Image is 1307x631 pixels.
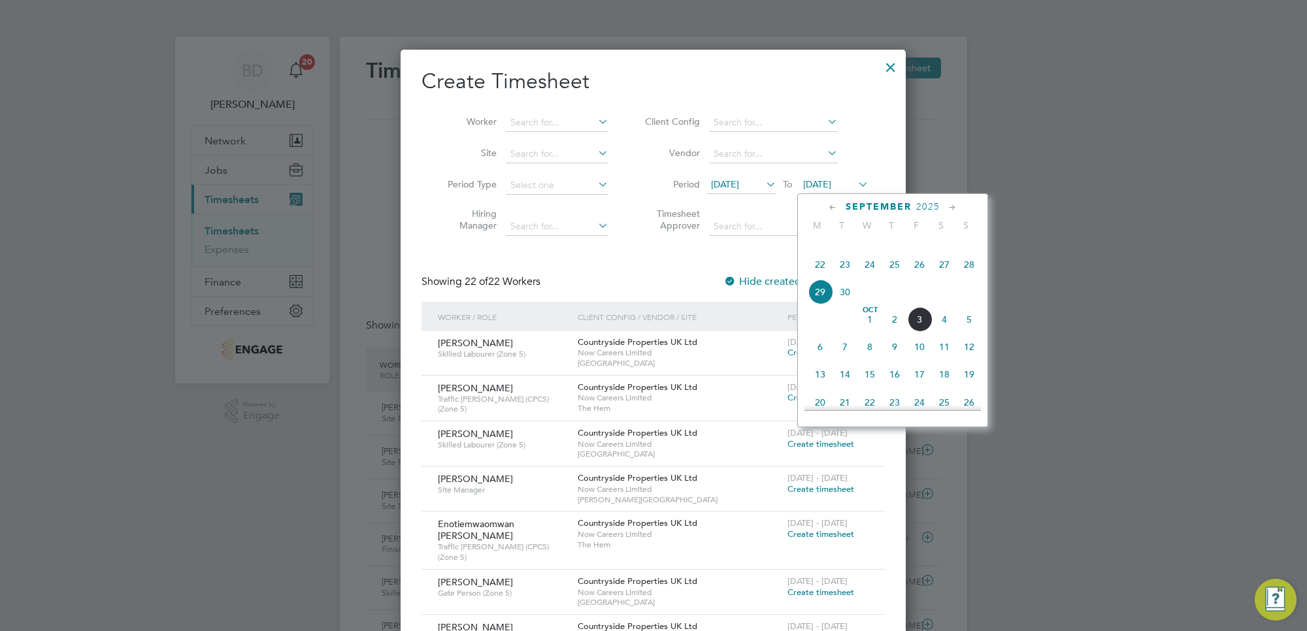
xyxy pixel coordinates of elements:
[932,307,957,332] span: 4
[857,334,882,359] span: 8
[957,252,982,277] span: 28
[465,275,488,288] span: 22 of
[857,252,882,277] span: 24
[932,252,957,277] span: 27
[438,116,497,127] label: Worker
[711,178,739,190] span: [DATE]
[829,219,854,231] span: T
[422,68,885,95] h2: Create Timesheet
[833,280,857,304] span: 30
[574,302,784,332] div: Client Config / Vendor / Site
[916,201,940,212] span: 2025
[803,178,831,190] span: [DATE]
[709,218,838,236] input: Search for...
[929,219,953,231] span: S
[854,219,879,231] span: W
[709,114,838,132] input: Search for...
[907,362,932,387] span: 17
[578,336,697,348] span: Countryside Properties UK Ltd
[641,147,700,159] label: Vendor
[882,307,907,332] span: 2
[438,542,568,562] span: Traffic [PERSON_NAME] (CPCS) (Zone 5)
[1255,579,1297,621] button: Engage Resource Center
[506,176,608,195] input: Select one
[808,390,833,415] span: 20
[438,485,568,495] span: Site Manager
[833,252,857,277] span: 23
[438,147,497,159] label: Site
[882,252,907,277] span: 25
[787,517,848,528] span: [DATE] - [DATE]
[723,275,856,288] label: Hide created timesheets
[808,252,833,277] span: 22
[904,219,929,231] span: F
[438,337,513,349] span: [PERSON_NAME]
[438,473,513,485] span: [PERSON_NAME]
[578,540,781,550] span: The Hem
[882,362,907,387] span: 16
[857,307,882,314] span: Oct
[879,219,904,231] span: T
[438,349,568,359] span: Skilled Labourer (Zone 5)
[907,252,932,277] span: 26
[578,403,781,413] span: The Hem
[438,208,497,231] label: Hiring Manager
[787,347,854,358] span: Create timesheet
[438,428,513,440] span: [PERSON_NAME]
[787,381,848,393] span: [DATE] - [DATE]
[506,114,608,132] input: Search for...
[857,362,882,387] span: 15
[438,178,497,190] label: Period Type
[578,381,697,393] span: Countryside Properties UK Ltd
[907,390,932,415] span: 24
[808,280,833,304] span: 29
[833,390,857,415] span: 21
[957,334,982,359] span: 12
[578,472,697,483] span: Countryside Properties UK Ltd
[787,483,854,494] span: Create timesheet
[953,219,978,231] span: S
[578,348,781,358] span: Now Careers Limited
[907,307,932,332] span: 3
[932,362,957,387] span: 18
[787,472,848,483] span: [DATE] - [DATE]
[506,145,608,163] input: Search for...
[578,597,781,607] span: [GEOGRAPHIC_DATA]
[438,518,514,542] span: Enotiemwaomwan [PERSON_NAME]
[957,307,982,332] span: 5
[578,575,697,587] span: Countryside Properties UK Ltd
[578,439,781,449] span: Now Careers Limited
[857,307,882,332] span: 1
[578,517,697,528] span: Countryside Properties UK Ltd
[578,358,781,368] span: [GEOGRAPHIC_DATA]
[578,494,781,505] span: [PERSON_NAME][GEOGRAPHIC_DATA]
[578,484,781,494] span: Now Careers Limited
[506,218,608,236] input: Search for...
[804,219,829,231] span: M
[787,528,854,540] span: Create timesheet
[578,393,781,403] span: Now Careers Limited
[808,334,833,359] span: 6
[779,176,796,193] span: To
[438,382,513,394] span: [PERSON_NAME]
[907,334,932,359] span: 10
[957,362,982,387] span: 19
[787,392,854,403] span: Create timesheet
[422,275,543,289] div: Showing
[438,588,568,598] span: Gate Person (Zone 5)
[833,334,857,359] span: 7
[787,438,854,449] span: Create timesheet
[957,390,982,415] span: 26
[882,390,907,415] span: 23
[787,427,848,438] span: [DATE] - [DATE]
[578,427,697,438] span: Countryside Properties UK Ltd
[438,576,513,588] span: [PERSON_NAME]
[465,275,540,288] span: 22 Workers
[846,201,912,212] span: September
[438,440,568,450] span: Skilled Labourer (Zone 5)
[787,575,848,587] span: [DATE] - [DATE]
[932,334,957,359] span: 11
[882,334,907,359] span: 9
[641,208,700,231] label: Timesheet Approver
[641,178,700,190] label: Period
